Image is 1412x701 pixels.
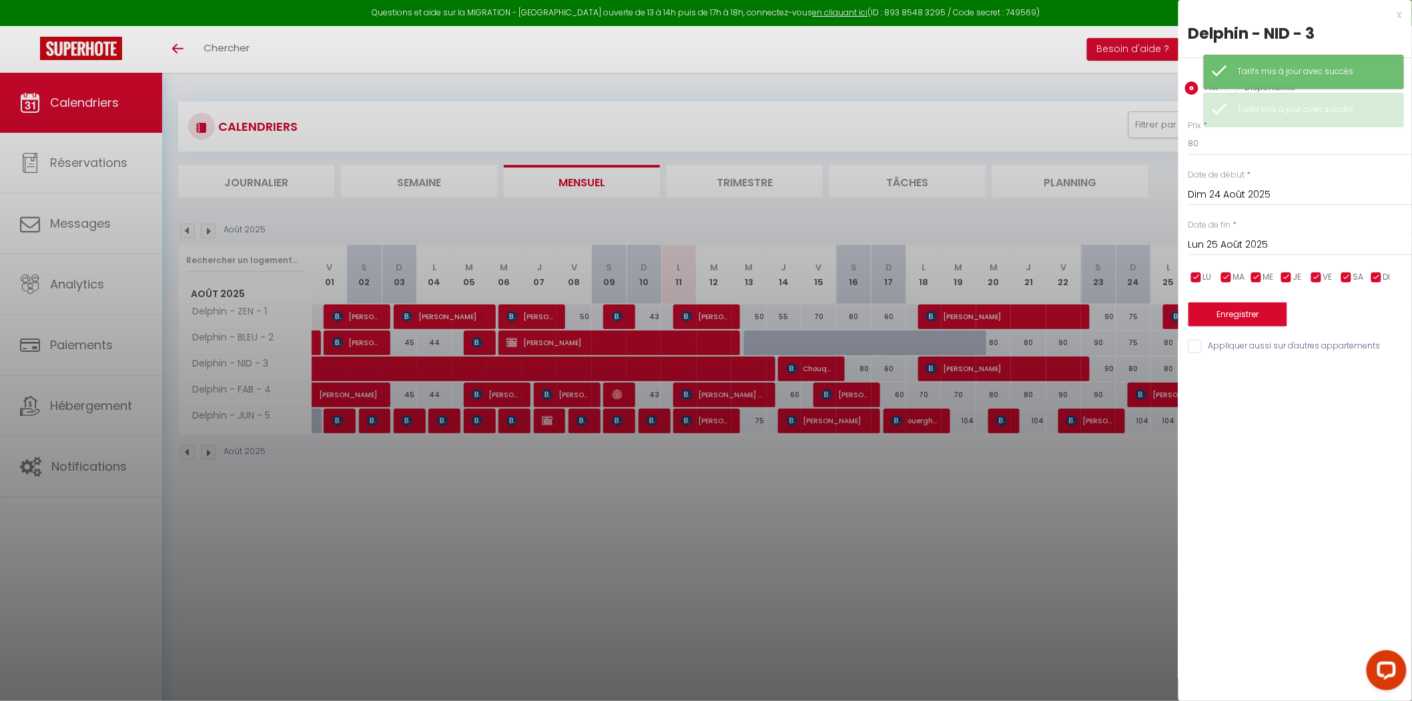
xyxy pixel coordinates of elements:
[1188,120,1202,132] label: Prix
[1263,271,1274,284] span: ME
[1198,81,1218,96] label: Prix
[1188,23,1402,44] div: Delphin - NID - 3
[1188,169,1245,182] label: Date de début
[1188,219,1231,232] label: Date de fin
[1178,7,1402,23] div: x
[1233,271,1245,284] span: MA
[1238,103,1390,116] div: Tarifs mis à jour avec succès
[1356,645,1412,701] iframe: LiveChat chat widget
[1383,271,1391,284] span: DI
[1188,302,1287,326] button: Enregistrer
[1238,65,1390,78] div: Tarifs mis à jour avec succès
[1353,271,1364,284] span: SA
[1323,271,1333,284] span: VE
[1203,271,1212,284] span: LU
[1293,271,1302,284] span: JE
